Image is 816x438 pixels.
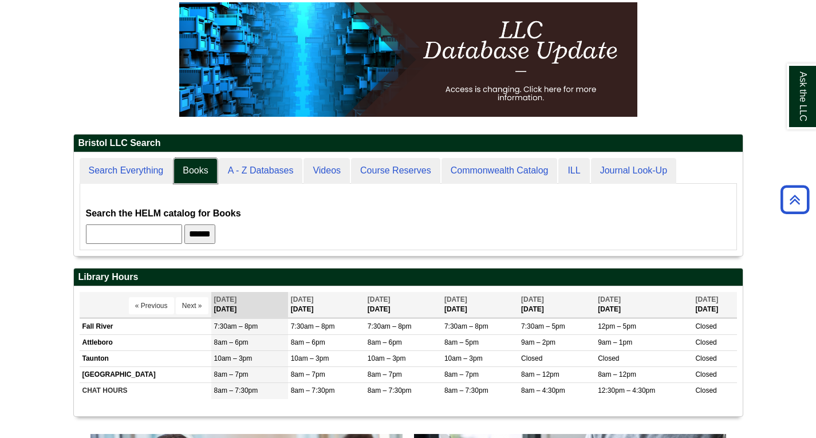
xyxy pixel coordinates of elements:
span: 7:30am – 8pm [368,322,412,330]
span: Closed [521,354,542,362]
h2: Library Hours [74,269,743,286]
span: 8am – 7:30pm [368,386,412,394]
span: [DATE] [291,295,314,303]
span: 8am – 5pm [444,338,479,346]
th: [DATE] [211,292,288,318]
span: 7:30am – 8pm [291,322,335,330]
th: [DATE] [518,292,595,318]
span: 8am – 7:30pm [291,386,335,394]
img: HTML tutorial [179,2,637,117]
span: 8am – 7:30pm [214,386,258,394]
span: [DATE] [521,295,544,303]
span: Closed [695,322,716,330]
span: 8am – 6pm [214,338,249,346]
a: Search Everything [80,158,173,184]
a: Books [174,158,217,184]
th: [DATE] [288,292,365,318]
a: Commonwealth Catalog [441,158,558,184]
span: 8am – 12pm [521,370,559,378]
td: Attleboro [80,334,211,350]
span: Closed [695,354,716,362]
span: [DATE] [444,295,467,303]
a: Journal Look-Up [591,158,676,184]
div: Books [86,190,731,244]
a: A - Z Databases [219,158,303,184]
span: [DATE] [598,295,621,303]
a: ILL [558,158,589,184]
span: 8am – 7pm [214,370,249,378]
span: 12:30pm – 4:30pm [598,386,655,394]
span: 8am – 7pm [444,370,479,378]
span: 10am – 3pm [444,354,483,362]
th: [DATE] [441,292,518,318]
th: [DATE] [595,292,692,318]
span: [DATE] [368,295,391,303]
a: Course Reserves [351,158,440,184]
span: 12pm – 5pm [598,322,636,330]
td: [GEOGRAPHIC_DATA] [80,367,211,383]
span: 10am – 3pm [368,354,406,362]
span: 7:30am – 5pm [521,322,565,330]
span: 7:30am – 8pm [444,322,488,330]
span: Closed [695,338,716,346]
span: [DATE] [695,295,718,303]
button: Next » [176,297,208,314]
th: [DATE] [692,292,736,318]
span: 8am – 7pm [368,370,402,378]
td: Fall River [80,318,211,334]
span: 10am – 3pm [214,354,253,362]
span: 9am – 1pm [598,338,632,346]
td: CHAT HOURS [80,383,211,399]
span: Closed [695,370,716,378]
span: 8am – 12pm [598,370,636,378]
span: 8am – 7pm [291,370,325,378]
span: 8am – 4:30pm [521,386,565,394]
span: 10am – 3pm [291,354,329,362]
span: 8am – 7:30pm [444,386,488,394]
span: 8am – 6pm [291,338,325,346]
td: Taunton [80,351,211,367]
a: Videos [303,158,350,184]
th: [DATE] [365,292,441,318]
a: Back to Top [776,192,813,207]
button: « Previous [129,297,174,314]
span: 8am – 6pm [368,338,402,346]
span: Closed [598,354,619,362]
h2: Bristol LLC Search [74,135,743,152]
label: Search the HELM catalog for Books [86,206,241,222]
span: 9am – 2pm [521,338,555,346]
span: [DATE] [214,295,237,303]
span: 7:30am – 8pm [214,322,258,330]
span: Closed [695,386,716,394]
